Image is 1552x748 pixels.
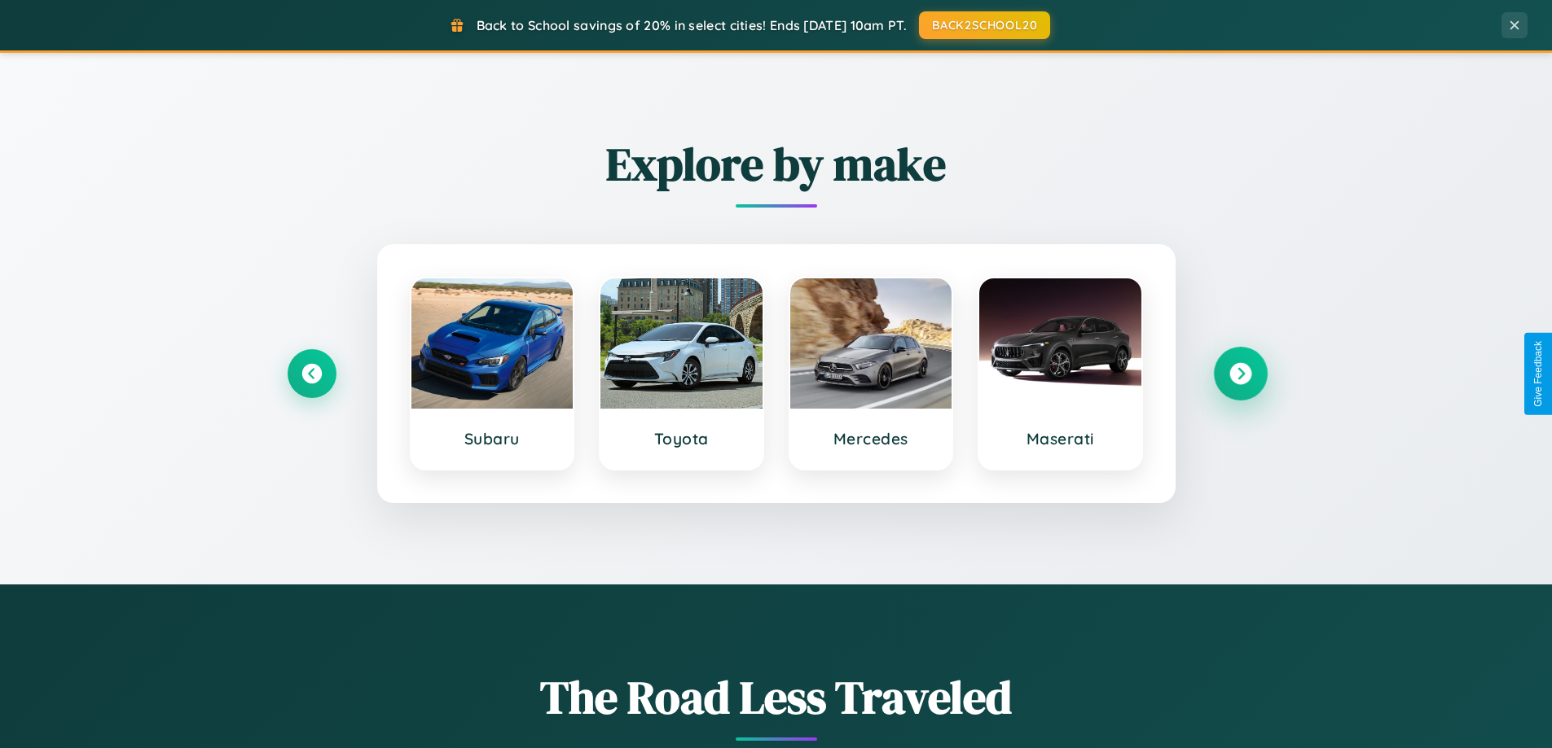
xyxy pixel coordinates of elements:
[1532,341,1544,407] div: Give Feedback
[996,429,1125,448] h3: Maserati
[288,133,1265,195] h2: Explore by make
[617,429,746,448] h3: Toyota
[807,429,936,448] h3: Mercedes
[428,429,557,448] h3: Subaru
[477,17,907,33] span: Back to School savings of 20% in select cities! Ends [DATE] 10am PT.
[919,11,1050,39] button: BACK2SCHOOL20
[288,666,1265,728] h1: The Road Less Traveled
